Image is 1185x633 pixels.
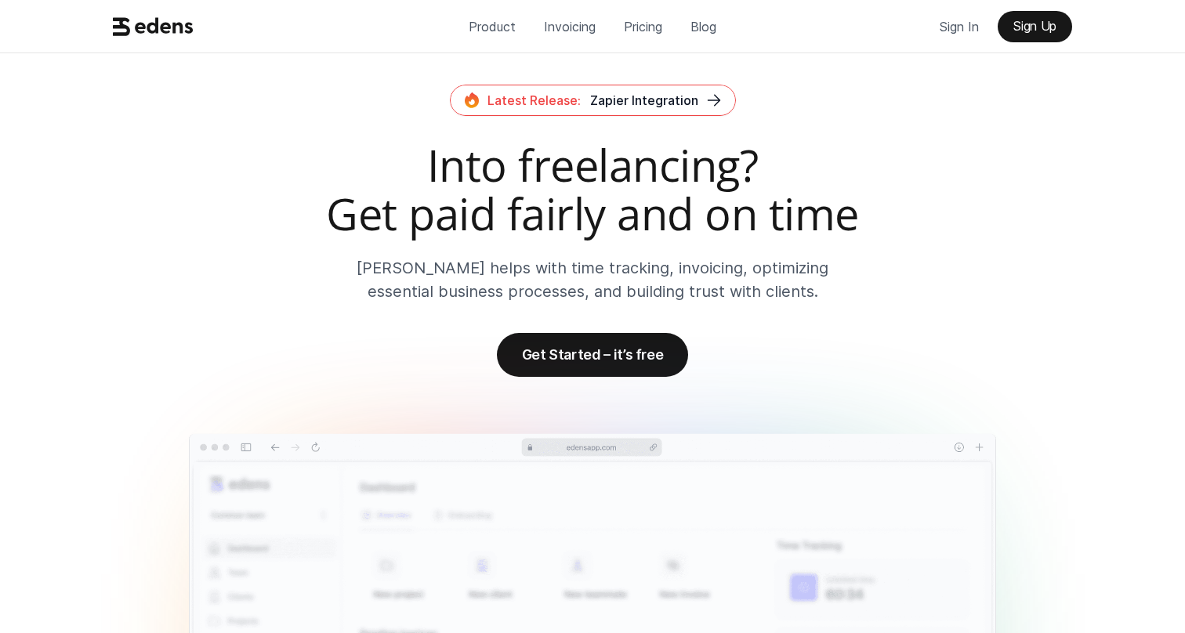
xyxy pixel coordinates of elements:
[940,15,979,38] p: Sign In
[107,141,1078,237] h2: Into freelancing? Get paid fairly and on time
[450,85,736,116] a: Latest Release:Zapier Integration
[456,11,528,42] a: Product
[544,15,596,38] p: Invoicing
[998,11,1072,42] a: Sign Up
[624,15,662,38] p: Pricing
[487,92,581,108] span: Latest Release:
[927,11,991,42] a: Sign In
[1013,19,1056,34] p: Sign Up
[611,11,675,42] a: Pricing
[678,11,729,42] a: Blog
[531,11,608,42] a: Invoicing
[469,15,516,38] p: Product
[690,15,716,38] p: Blog
[327,256,859,303] p: [PERSON_NAME] helps with time tracking, invoicing, optimizing essential business processes, and b...
[522,346,664,363] p: Get Started – it’s free
[497,333,689,377] a: Get Started – it’s free
[590,92,698,108] span: Zapier Integration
